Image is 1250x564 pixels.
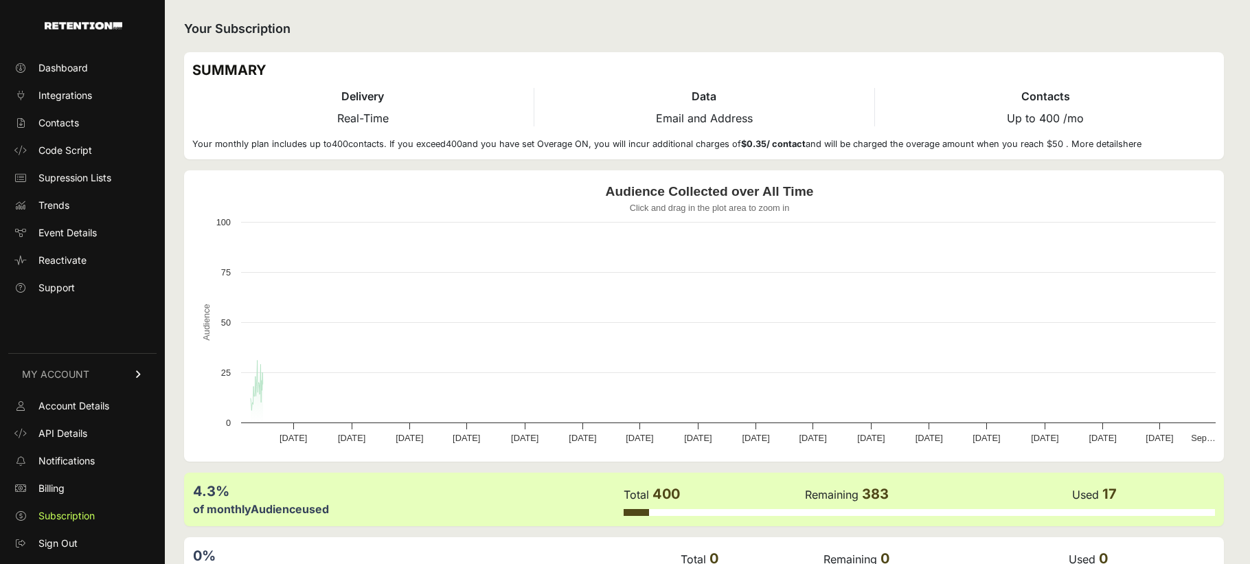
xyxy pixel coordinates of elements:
a: Subscription [8,505,157,527]
text: 100 [216,217,231,227]
a: Supression Lists [8,167,157,189]
span: Billing [38,482,65,495]
text: 50 [221,317,231,328]
text: [DATE] [742,433,769,443]
a: API Details [8,422,157,444]
text: [DATE] [569,433,596,443]
span: 383 [862,486,889,502]
text: 25 [221,368,231,378]
text: [DATE] [626,433,653,443]
text: [DATE] [1031,433,1058,443]
span: Event Details [38,226,97,240]
span: 400 [446,139,462,149]
h4: Data [534,88,875,104]
div: of monthly used [193,501,622,517]
text: [DATE] [511,433,538,443]
span: Notifications [38,454,95,468]
span: 400 [652,486,680,502]
span: Dashboard [38,61,88,75]
a: Contacts [8,112,157,134]
label: Audience [251,502,302,516]
a: here [1123,139,1141,149]
a: Billing [8,477,157,499]
span: 17 [1102,486,1117,502]
h2: Your Subscription [184,19,1224,38]
a: Notifications [8,450,157,472]
text: [DATE] [338,433,365,443]
strong: / contact [741,139,806,149]
h4: Delivery [192,88,534,104]
span: Subscription [38,509,95,523]
text: Click and drag in the plot area to zoom in [630,203,790,213]
svg: Audience Collected over All Time [192,179,1226,453]
h4: Contacts [875,88,1216,104]
span: Supression Lists [38,171,111,185]
text: [DATE] [916,433,943,443]
span: Code Script [38,144,92,157]
text: [DATE] [453,433,480,443]
text: [DATE] [396,433,423,443]
small: Your monthly plan includes up to contacts. If you exceed and you have set Overage ON, you will in... [192,139,1141,149]
div: 4.3% [193,482,622,501]
a: MY ACCOUNT [8,353,157,395]
a: Sign Out [8,532,157,554]
span: Integrations [38,89,92,102]
text: [DATE] [280,433,307,443]
text: [DATE] [684,433,712,443]
text: Audience Collected over All Time [606,184,814,199]
span: Reactivate [38,253,87,267]
span: Contacts [38,116,79,130]
span: $0.35 [741,139,766,149]
span: Trends [38,199,69,212]
label: Total [624,488,649,501]
span: API Details [38,427,87,440]
a: Integrations [8,84,157,106]
text: 0 [226,418,231,428]
span: Real-Time [337,111,389,125]
a: Event Details [8,222,157,244]
a: Trends [8,194,157,216]
text: [DATE] [1089,433,1116,443]
a: Support [8,277,157,299]
span: Sign Out [38,537,78,550]
span: MY ACCOUNT [22,368,89,381]
text: [DATE] [799,433,826,443]
text: Audience [201,304,212,340]
text: [DATE] [1146,433,1173,443]
a: Reactivate [8,249,157,271]
a: Code Script [8,139,157,161]
span: 400 [332,139,348,149]
img: Retention.com [45,22,122,30]
span: Up to 400 /mo [1007,111,1084,125]
span: Account Details [38,399,109,413]
text: [DATE] [857,433,885,443]
text: [DATE] [973,433,1000,443]
a: Dashboard [8,57,157,79]
label: Remaining [805,488,859,501]
h3: SUMMARY [192,60,1216,80]
span: Email and Address [656,111,753,125]
span: Support [38,281,75,295]
a: Account Details [8,395,157,417]
text: 75 [221,267,231,278]
text: Sep… [1191,433,1216,443]
label: Used [1072,488,1099,501]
